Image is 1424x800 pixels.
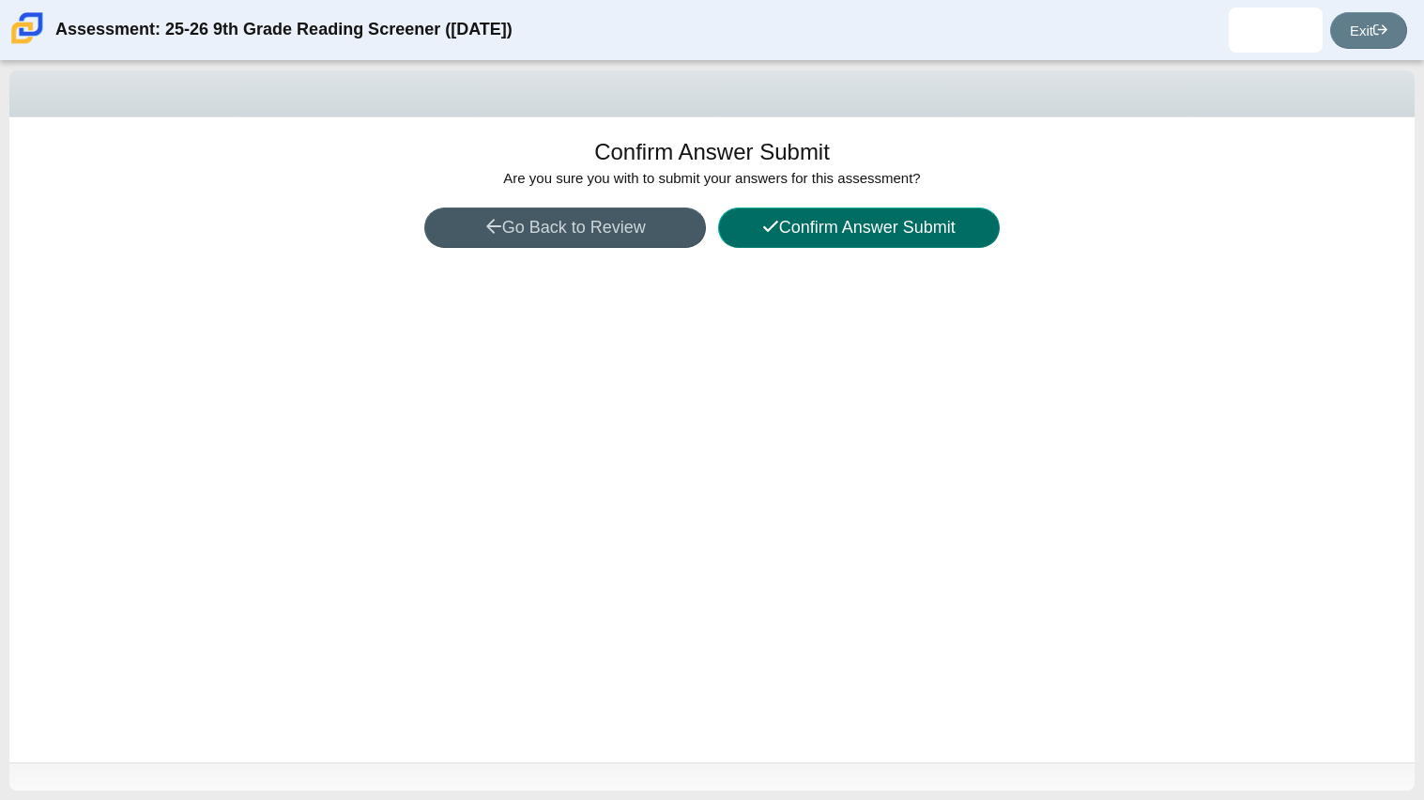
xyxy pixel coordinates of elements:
[55,8,513,53] div: Assessment: 25-26 9th Grade Reading Screener ([DATE])
[8,8,47,48] img: Carmen School of Science & Technology
[718,208,1000,248] button: Confirm Answer Submit
[1261,15,1291,45] img: savannah.gusby.2Rc2b6
[503,170,920,186] span: Are you sure you with to submit your answers for this assessment?
[1330,12,1407,49] a: Exit
[594,136,830,168] h1: Confirm Answer Submit
[424,208,706,248] button: Go Back to Review
[8,35,47,51] a: Carmen School of Science & Technology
